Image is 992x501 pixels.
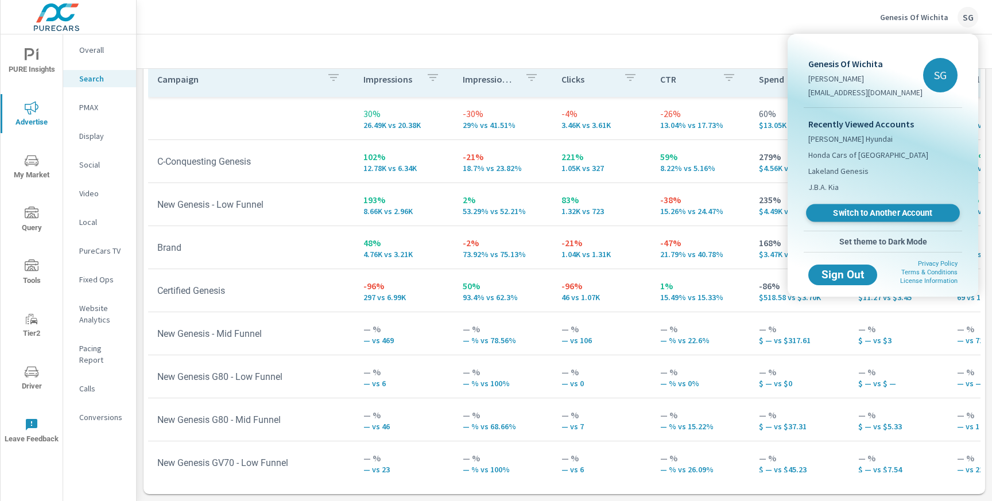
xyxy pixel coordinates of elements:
span: [PERSON_NAME] Hyundai [808,133,893,145]
a: Privacy Policy [918,260,958,267]
a: Terms & Conditions [901,269,958,276]
span: Honda Cars of [GEOGRAPHIC_DATA] [808,149,928,161]
p: Recently Viewed Accounts [808,117,958,131]
p: Genesis Of Wichita [808,57,923,71]
button: Set theme to Dark Mode [804,231,962,252]
a: Switch to Another Account [806,204,960,222]
p: [PERSON_NAME] [808,73,923,84]
p: [EMAIL_ADDRESS][DOMAIN_NAME] [808,87,923,98]
a: License Information [900,277,958,285]
span: Switch to Another Account [812,208,953,219]
button: Sign Out [808,265,877,285]
span: Sign Out [817,270,868,280]
span: Set theme to Dark Mode [808,236,958,247]
span: Lakeland Genesis [808,165,869,177]
div: SG [923,58,958,92]
span: J.B.A. Kia [808,181,839,193]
